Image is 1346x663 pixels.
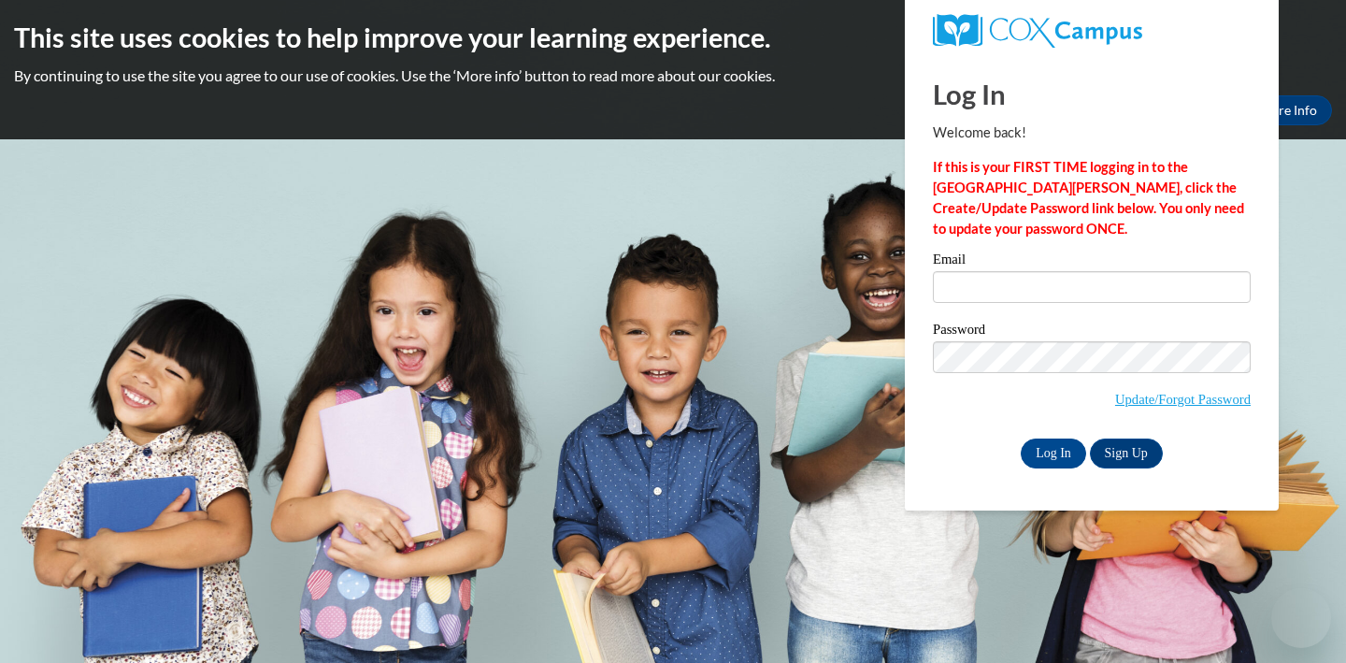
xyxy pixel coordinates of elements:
[1115,392,1251,407] a: Update/Forgot Password
[933,14,1251,48] a: COX Campus
[1090,439,1163,468] a: Sign Up
[933,75,1251,113] h1: Log In
[14,19,1332,56] h2: This site uses cookies to help improve your learning experience.
[933,323,1251,341] label: Password
[1244,95,1332,125] a: More Info
[933,252,1251,271] label: Email
[14,65,1332,86] p: By continuing to use the site you agree to our use of cookies. Use the ‘More info’ button to read...
[933,123,1251,143] p: Welcome back!
[1021,439,1086,468] input: Log In
[933,14,1142,48] img: COX Campus
[933,159,1244,237] strong: If this is your FIRST TIME logging in to the [GEOGRAPHIC_DATA][PERSON_NAME], click the Create/Upd...
[1271,588,1331,648] iframe: Button to launch messaging window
